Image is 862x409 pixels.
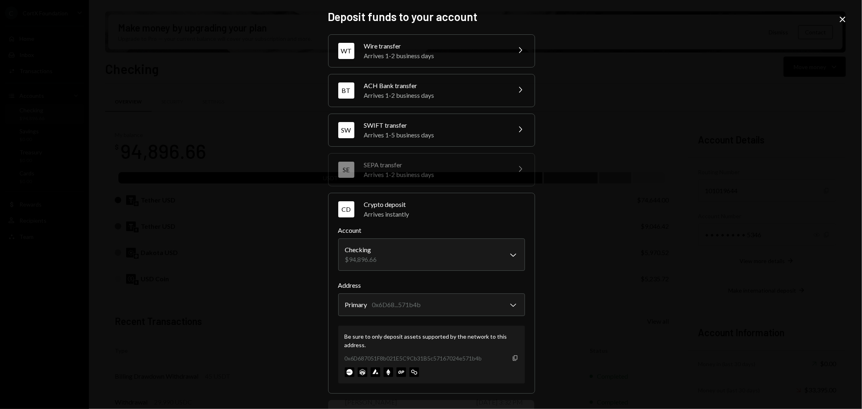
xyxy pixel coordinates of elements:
div: Be sure to only deposit assets supported by the network to this address. [345,332,518,349]
div: SW [338,122,354,138]
button: SESEPA transferArrives 1-2 business days [329,154,535,186]
div: Arrives 1-2 business days [364,91,506,100]
div: BT [338,82,354,99]
div: WT [338,43,354,59]
img: polygon-mainnet [409,367,419,377]
div: SE [338,162,354,178]
div: CD [338,201,354,217]
div: Arrives 1-2 business days [364,170,506,179]
div: Arrives 1-2 business days [364,51,506,61]
label: Address [338,280,525,290]
button: Account [338,238,525,271]
img: avalanche-mainnet [371,367,380,377]
div: Arrives instantly [364,209,525,219]
div: Wire transfer [364,41,506,51]
button: CDCrypto depositArrives instantly [329,193,535,226]
img: base-mainnet [345,367,354,377]
button: Address [338,293,525,316]
img: ethereum-mainnet [384,367,393,377]
div: 0x6D687051F8b021E5C9Cb31B5c57167024e571b4b [345,354,482,363]
img: arbitrum-mainnet [358,367,367,377]
button: SWSWIFT transferArrives 1-5 business days [329,114,535,146]
h2: Deposit funds to your account [328,9,534,25]
button: WTWire transferArrives 1-2 business days [329,35,535,67]
div: SEPA transfer [364,160,506,170]
div: Arrives 1-5 business days [364,130,506,140]
div: CDCrypto depositArrives instantly [338,226,525,384]
div: SWIFT transfer [364,120,506,130]
label: Account [338,226,525,235]
button: BTACH Bank transferArrives 1-2 business days [329,74,535,107]
div: ACH Bank transfer [364,81,506,91]
img: optimism-mainnet [396,367,406,377]
div: Crypto deposit [364,200,525,209]
div: 0x6D68...571b4b [372,300,421,310]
